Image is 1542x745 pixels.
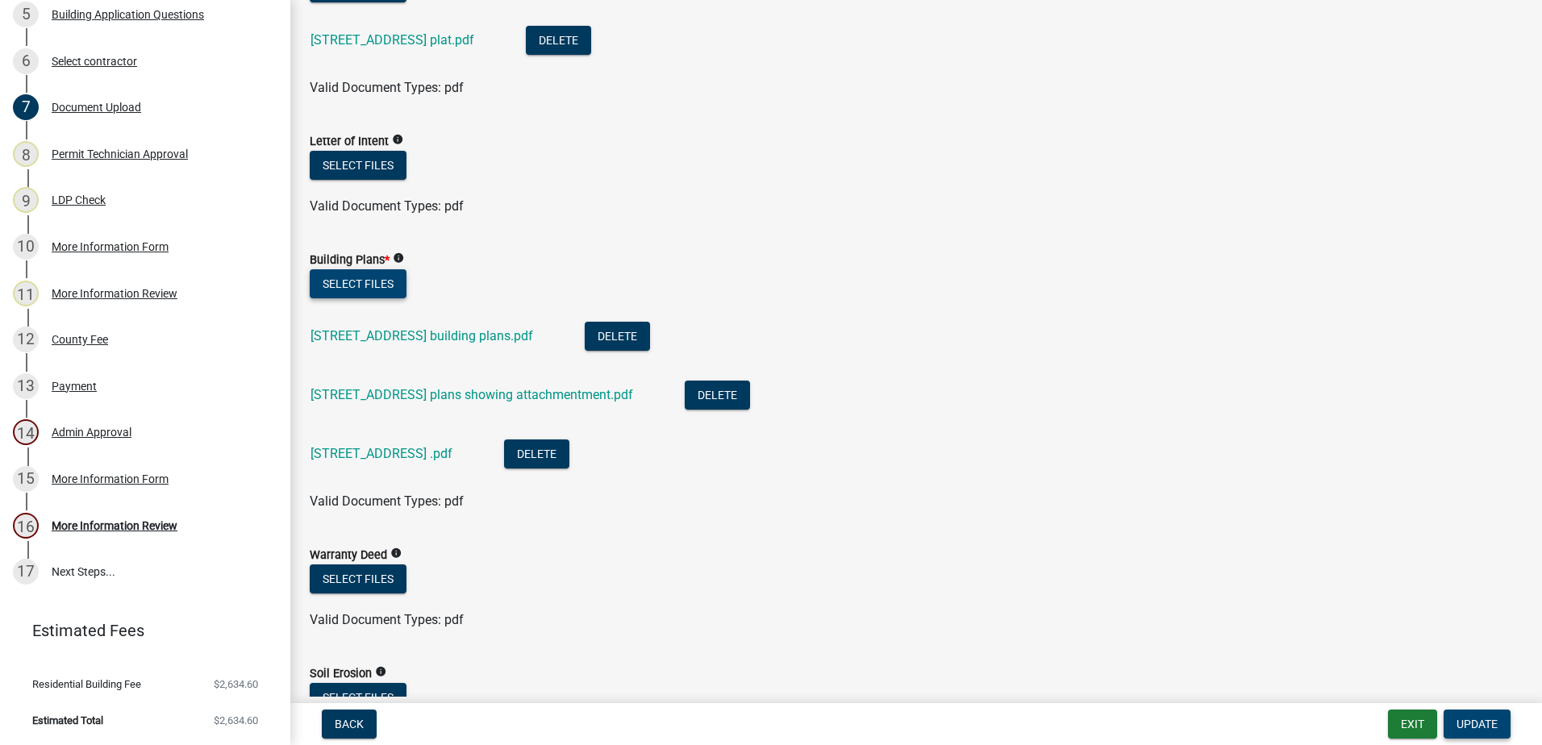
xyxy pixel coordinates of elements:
i: info [392,134,403,145]
div: 12 [13,327,39,352]
div: LDP Check [52,194,106,206]
div: 5 [13,2,39,27]
span: $2,634.60 [214,715,258,726]
button: Exit [1388,710,1437,739]
span: Residential Building Fee [32,679,141,689]
label: Letter of Intent [310,136,389,148]
div: 14 [13,419,39,445]
div: County Fee [52,334,108,345]
button: Select files [310,151,406,180]
span: Estimated Total [32,715,103,726]
div: 15 [13,466,39,492]
div: More Information Review [52,520,177,531]
div: More Information Review [52,288,177,299]
div: 11 [13,281,39,306]
div: Document Upload [52,102,141,113]
button: Select files [310,564,406,593]
span: Back [335,718,364,730]
a: [STREET_ADDRESS] .pdf [310,446,452,461]
wm-modal-confirm: Delete Document [526,34,591,49]
span: Valid Document Types: pdf [310,198,464,214]
button: Back [322,710,377,739]
label: Warranty Deed [310,550,387,561]
span: $2,634.60 [214,679,258,689]
div: 7 [13,94,39,120]
span: Valid Document Types: pdf [310,493,464,509]
wm-modal-confirm: Delete Document [685,389,750,404]
button: Delete [585,322,650,351]
div: Admin Approval [52,427,131,438]
i: info [393,252,404,264]
span: Valid Document Types: pdf [310,80,464,95]
div: 6 [13,48,39,74]
i: info [390,547,402,559]
a: [STREET_ADDRESS] plans showing attachmentment.pdf [310,387,633,402]
wm-modal-confirm: Delete Document [504,447,569,463]
div: 17 [13,559,39,585]
a: [STREET_ADDRESS] building plans.pdf [310,328,533,343]
button: Update [1444,710,1511,739]
div: More Information Form [52,241,169,252]
div: 16 [13,513,39,539]
wm-modal-confirm: Delete Document [585,330,650,345]
label: Soil Erosion [310,668,372,680]
div: 10 [13,234,39,260]
div: 9 [13,187,39,213]
div: More Information Form [52,473,169,485]
a: [STREET_ADDRESS] plat.pdf [310,32,474,48]
a: Estimated Fees [13,614,265,647]
label: Building Plans [310,255,390,266]
button: Delete [504,439,569,468]
i: info [375,666,386,677]
div: 13 [13,373,39,399]
div: Building Application Questions [52,9,204,20]
button: Select files [310,269,406,298]
span: Update [1457,718,1498,730]
button: Select files [310,683,406,712]
button: Delete [685,381,750,410]
div: Permit Technician Approval [52,148,188,160]
div: Payment [52,381,97,392]
div: Select contractor [52,56,137,67]
button: Delete [526,26,591,55]
span: Valid Document Types: pdf [310,612,464,627]
div: 8 [13,141,39,167]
